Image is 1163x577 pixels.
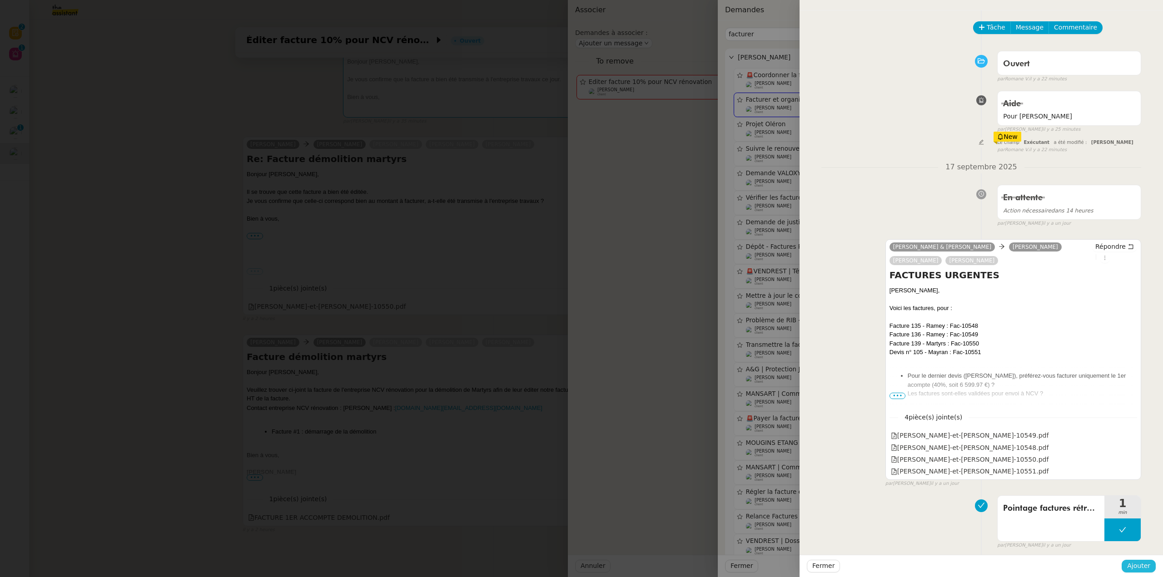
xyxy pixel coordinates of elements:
[908,371,1137,389] li: Pour le dernier devis ([PERSON_NAME]), préférez-vous facturer uniquement le 1er acompte (40%, soi...
[885,480,893,488] span: par
[1091,140,1133,145] span: [PERSON_NAME]
[1003,502,1099,515] span: Pointage factures rétrocomission - paiement
[1095,242,1126,251] span: Répondre
[1104,498,1141,509] span: 1
[997,140,1019,145] span: Le champ
[1092,242,1137,252] button: Répondre
[994,132,1021,142] div: New
[890,393,906,399] span: •••
[890,321,1137,330] div: Facture 135 - Ramey : Fac-10548
[997,220,1071,227] small: [PERSON_NAME]
[1003,207,1093,214] span: dans 14 heures
[890,286,1137,295] div: [PERSON_NAME],
[1122,560,1156,572] button: Ajouter
[997,542,1005,549] span: par
[890,339,1137,348] div: Facture 139 - Martyrs : Fac-10550
[1024,140,1050,145] span: Exécutant
[890,243,995,251] a: [PERSON_NAME] & [PERSON_NAME]
[1003,207,1051,214] span: Action nécessaire
[890,304,1137,313] div: Voici les factures, pour :
[1016,22,1044,33] span: Message
[807,560,840,572] button: Fermer
[1003,60,1030,68] span: Ouvert
[997,75,1005,83] span: par
[812,561,835,571] span: Fermer
[1043,126,1081,133] span: il y a 25 minutes
[938,161,1024,173] span: 17 septembre 2025
[890,269,1137,281] h4: FACTURES URGENTES
[890,330,1137,339] div: Facture 136 - Ramey : Fac-10549
[1054,140,1087,145] span: a été modifié :
[987,22,1005,33] span: Tâche
[1049,21,1103,34] button: Commentaire
[1010,21,1049,34] button: Message
[891,430,1049,441] div: [PERSON_NAME]-et-[PERSON_NAME]-10549.pdf
[1003,100,1021,108] span: Aide
[1054,22,1097,33] span: Commentaire
[1003,111,1135,122] span: Pour [PERSON_NAME]
[930,480,959,488] span: il y a un jour
[1127,561,1150,571] span: Ajouter
[898,412,969,423] span: 4
[997,542,1071,549] small: [PERSON_NAME]
[997,126,1005,133] span: par
[909,414,962,421] span: pièce(s) jointe(s)
[997,220,1005,227] span: par
[1003,194,1043,202] span: En attente
[997,75,1067,83] small: Romane V.
[890,256,942,265] a: [PERSON_NAME]
[891,466,1049,477] div: [PERSON_NAME]-et-[PERSON_NAME]-10551.pdf
[1104,509,1141,517] span: min
[1043,542,1071,549] span: il y a un jour
[1043,220,1071,227] span: il y a un jour
[973,21,1011,34] button: Tâche
[997,146,1005,154] span: par
[891,443,1049,453] div: [PERSON_NAME]-et-[PERSON_NAME]-10548.pdf
[890,348,1137,357] div: Devis n° 105 - Mayran : Fac-10551
[1009,243,1062,251] a: [PERSON_NAME]
[945,256,998,265] a: [PERSON_NAME]
[908,389,1137,398] li: Les factures sont-elles validées pour envoi à NCV ?
[885,480,959,488] small: [PERSON_NAME]
[891,454,1049,465] div: [PERSON_NAME]-et-[PERSON_NAME]-10550.pdf
[1029,75,1067,83] span: il y a 22 minutes
[997,126,1080,133] small: [PERSON_NAME]
[1029,146,1067,154] span: il y a 22 minutes
[997,146,1067,154] small: Romane V.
